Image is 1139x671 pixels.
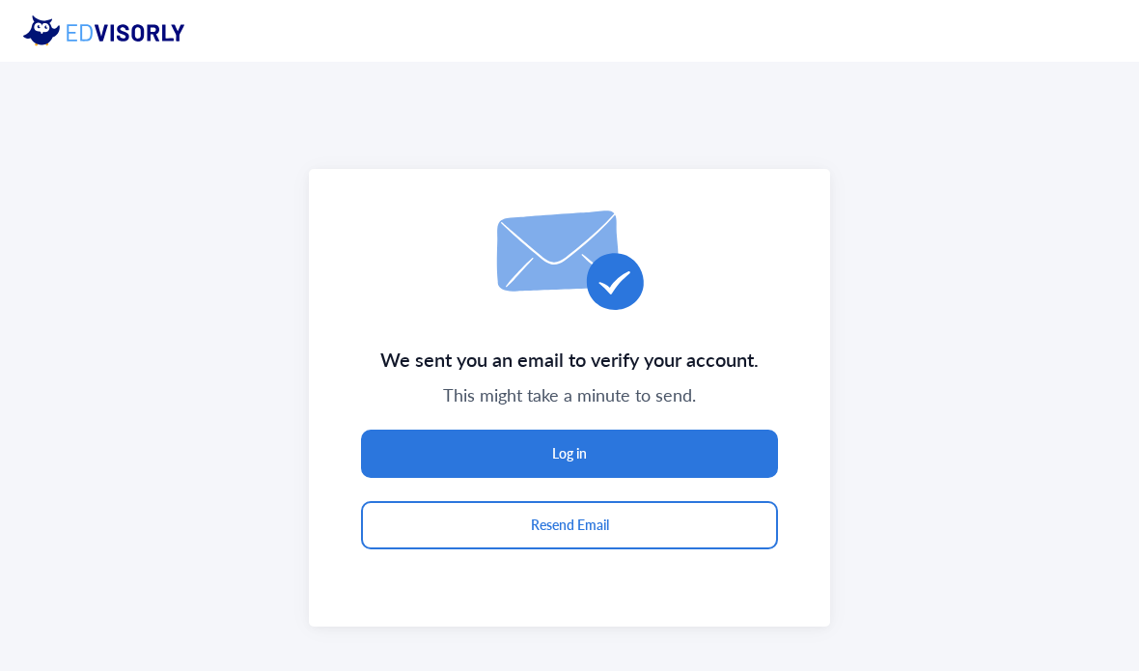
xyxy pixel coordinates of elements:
[23,15,201,46] img: eddy logo
[380,343,759,376] span: We sent you an email to verify your account.
[495,209,645,311] img: email-icon
[361,430,778,478] button: Log in
[443,383,696,406] span: This might take a minute to send.
[361,501,778,549] button: Resend Email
